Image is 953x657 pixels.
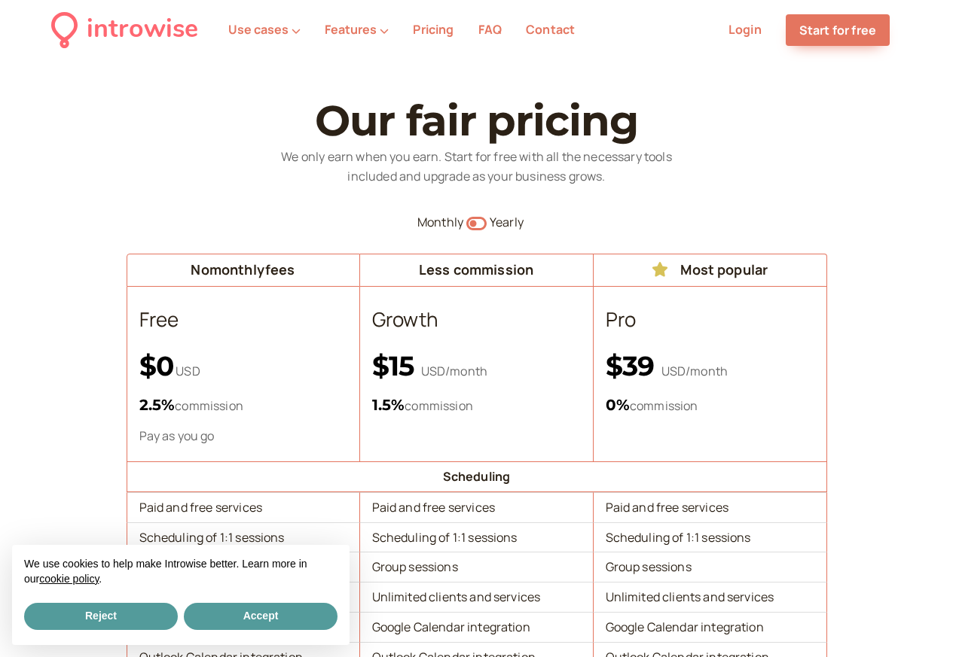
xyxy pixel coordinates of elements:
[372,350,581,382] p: USD/month
[127,492,360,522] td: Paid and free services
[606,350,814,382] p: USD/month
[139,305,347,335] h2: Free
[139,349,174,382] span: $0
[413,21,454,38] a: Pricing
[360,492,594,522] td: Paid and free services
[360,612,594,642] td: Google Calendar integration
[360,552,594,582] td: Group sessions
[526,21,575,38] a: Contact
[728,21,762,38] a: Login
[606,396,630,414] span: 0 %
[127,98,827,144] h1: Our fair pricing
[594,522,827,552] td: Scheduling of 1:1 sessions
[594,492,827,522] td: Paid and free services
[360,522,594,552] td: Scheduling of 1:1 sessions
[372,305,581,335] h2: Growth
[600,260,820,280] div: Most popular
[139,350,347,382] p: USD
[606,393,814,417] p: commission
[127,461,827,492] td: Scheduling
[127,254,360,287] td: No monthly fees
[39,573,99,585] a: cookie policy
[139,393,347,417] p: commission
[594,612,827,642] td: Google Calendar integration
[12,545,350,600] div: We use cookies to help make Introwise better. Learn more in our .
[228,23,301,36] button: Use cases
[478,21,502,38] a: FAQ
[786,14,890,46] a: Start for free
[606,305,814,335] h2: Pro
[24,603,178,630] button: Reject
[127,522,360,552] td: Scheduling of 1:1 sessions
[184,603,338,630] button: Accept
[325,23,389,36] button: Features
[372,349,421,382] span: $ 15
[594,582,827,612] td: Unlimited clients and services
[139,427,347,445] p: Pay as you go
[366,260,587,280] div: Less commission
[51,9,198,50] a: introwise
[878,585,953,657] iframe: Chat Widget
[139,396,176,414] span: 2.5 %
[372,393,581,417] p: commission
[360,582,594,612] td: Unlimited clients and services
[87,9,198,50] div: introwise
[490,213,827,233] div: Yearly
[606,349,661,382] span: $ 39
[127,213,464,233] div: Monthly
[372,396,405,414] span: 1.5 %
[594,552,827,582] td: Group sessions
[258,148,695,187] p: We only earn when you earn. Start for free with all the necessary tools included and upgrade as y...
